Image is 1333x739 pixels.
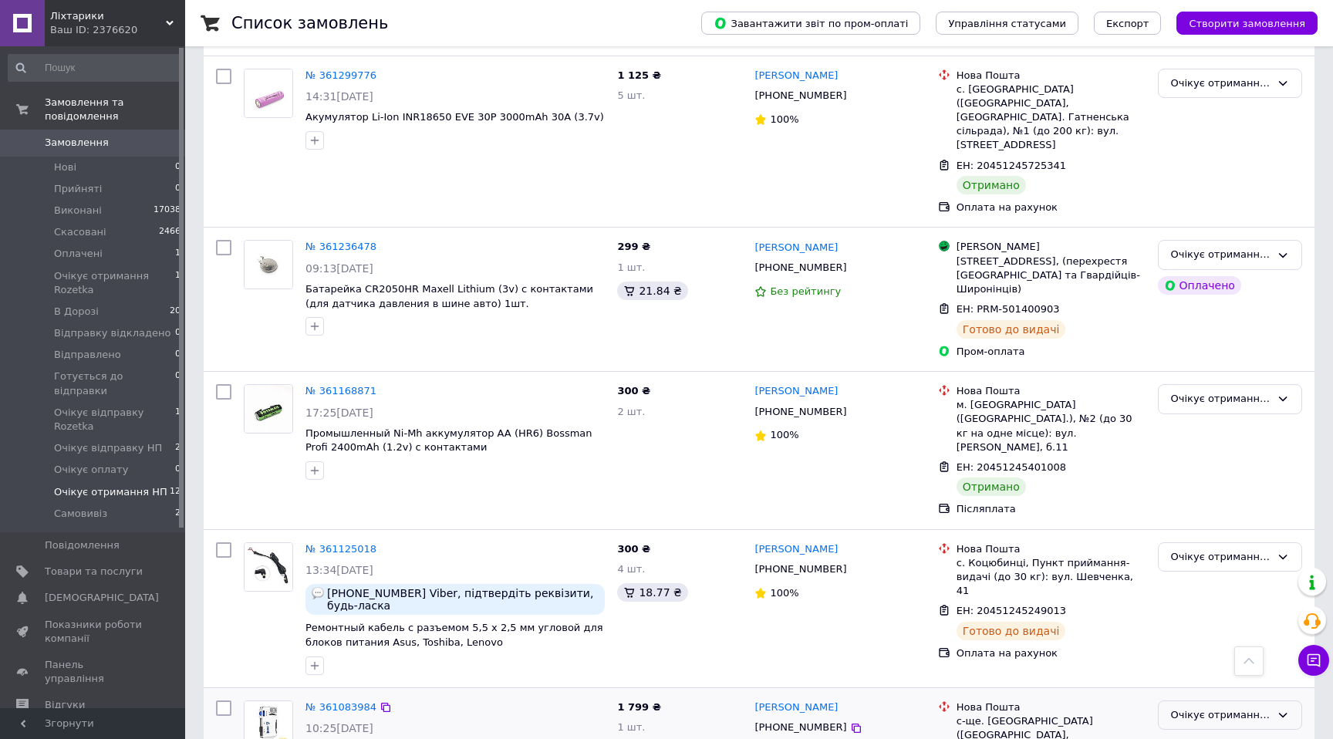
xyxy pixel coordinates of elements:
[957,83,1146,153] div: с. [GEOGRAPHIC_DATA] ([GEOGRAPHIC_DATA], [GEOGRAPHIC_DATA]. Гатненська сільрада), №1 (до 200 кг):...
[1106,18,1149,29] span: Експорт
[54,348,121,362] span: Відправлено
[1176,12,1318,35] button: Створити замовлення
[54,247,103,261] span: Оплачені
[957,556,1146,599] div: с. Коцюбинці, Пункт приймання-видачі (до 30 кг): вул. Шевченка, 41
[175,507,181,521] span: 2
[245,385,292,433] img: Фото товару
[305,241,376,252] a: № 361236478
[45,591,159,605] span: [DEMOGRAPHIC_DATA]
[175,247,181,261] span: 1
[770,587,798,599] span: 100%
[244,240,293,289] a: Фото товару
[175,160,181,174] span: 0
[754,563,846,575] span: [PHONE_NUMBER]
[305,722,373,734] span: 10:25[DATE]
[175,269,181,297] span: 1
[312,587,324,599] img: :speech_balloon:
[54,326,170,340] span: Відправку відкладено
[617,89,645,101] span: 5 шт.
[54,406,175,434] span: Очікує відправку Rozetka
[617,282,687,300] div: 21.84 ₴
[175,441,181,455] span: 2
[701,12,920,35] button: Завантажити звіт по пром-оплаті
[45,565,143,579] span: Товари та послуги
[45,96,185,123] span: Замовлення та повідомлення
[714,16,908,30] span: Завантажити звіт по пром-оплаті
[305,69,376,81] a: № 361299776
[54,204,102,218] span: Виконані
[957,622,1066,640] div: Готово до видачі
[617,721,645,733] span: 1 шт.
[245,241,292,289] img: Фото товару
[54,269,175,297] span: Oчікує отримання Rozetka
[305,90,373,103] span: 14:31[DATE]
[305,283,593,309] span: Батарейка CR2050HR Maxell Lithium (3v) с контактами (для датчика давления в шине авто) 1шт.
[1171,76,1271,92] div: Очікує отримання НП
[754,262,846,273] span: [PHONE_NUMBER]
[244,69,293,118] a: Фото товару
[305,407,373,419] span: 17:25[DATE]
[770,113,798,125] span: 100%
[45,658,143,686] span: Панель управління
[45,618,143,646] span: Показники роботи компанії
[754,241,838,255] a: [PERSON_NAME]
[170,485,181,499] span: 12
[948,18,1066,29] span: Управління статусами
[175,463,181,477] span: 0
[54,441,162,455] span: Очікує відправку НП
[957,176,1026,194] div: Отримано
[175,369,181,397] span: 0
[305,385,376,396] a: № 361168871
[305,427,592,454] span: Промышленный Ni-Mh аккумулятор AA (HR6) Bossman Profi 2400mAh (1.2v) с контактами
[754,89,846,101] span: [PHONE_NUMBER]
[617,543,650,555] span: 300 ₴
[1171,391,1271,407] div: Очікує отримання НП
[957,345,1146,359] div: Пром-оплата
[957,201,1146,214] div: Оплата на рахунок
[957,160,1066,171] span: ЕН: 20451245725341
[45,136,109,150] span: Замовлення
[244,384,293,434] a: Фото товару
[617,385,650,396] span: 300 ₴
[50,9,166,23] span: Ліхтарики
[617,406,645,417] span: 2 шт.
[175,326,181,340] span: 0
[327,587,599,612] span: [PHONE_NUMBER] Viber, підтвердіть реквізити, будь-ласка
[957,320,1066,339] div: Готово до видачі
[957,502,1146,516] div: Післяплата
[54,369,175,397] span: Готується до відправки
[231,14,388,32] h1: Список замовлень
[45,698,85,712] span: Відгуки
[754,69,838,83] a: [PERSON_NAME]
[1171,247,1271,263] div: Очікує отримання НП
[170,305,181,319] span: 20
[54,305,99,319] span: В Дорозі
[957,646,1146,660] div: Оплата на рахунок
[1298,645,1329,676] button: Чат з покупцем
[54,507,107,521] span: Самовивіз
[936,12,1078,35] button: Управління статусами
[957,240,1146,254] div: [PERSON_NAME]
[770,285,841,297] span: Без рейтингу
[305,701,376,713] a: № 361083984
[8,54,182,82] input: Пошук
[957,384,1146,398] div: Нова Пошта
[957,255,1146,297] div: [STREET_ADDRESS], (перехрестя [GEOGRAPHIC_DATA] та Гвардійців-Широнінців)
[957,69,1146,83] div: Нова Пошта
[617,69,660,81] span: 1 125 ₴
[305,111,604,123] a: Акумулятор Li-Ion INR18650 EVE 30P 3000mAh 30A (3.7v)
[1094,12,1162,35] button: Експорт
[617,701,660,713] span: 1 799 ₴
[305,564,373,576] span: 13:34[DATE]
[305,543,376,555] a: № 361125018
[175,182,181,196] span: 0
[754,542,838,557] a: [PERSON_NAME]
[617,241,650,252] span: 299 ₴
[754,721,846,733] span: [PHONE_NUMBER]
[957,303,1060,315] span: ЕН: PRM-501400903
[1189,18,1305,29] span: Створити замовлення
[770,429,798,440] span: 100%
[1161,17,1318,29] a: Створити замовлення
[1171,549,1271,565] div: Очікує отримання НП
